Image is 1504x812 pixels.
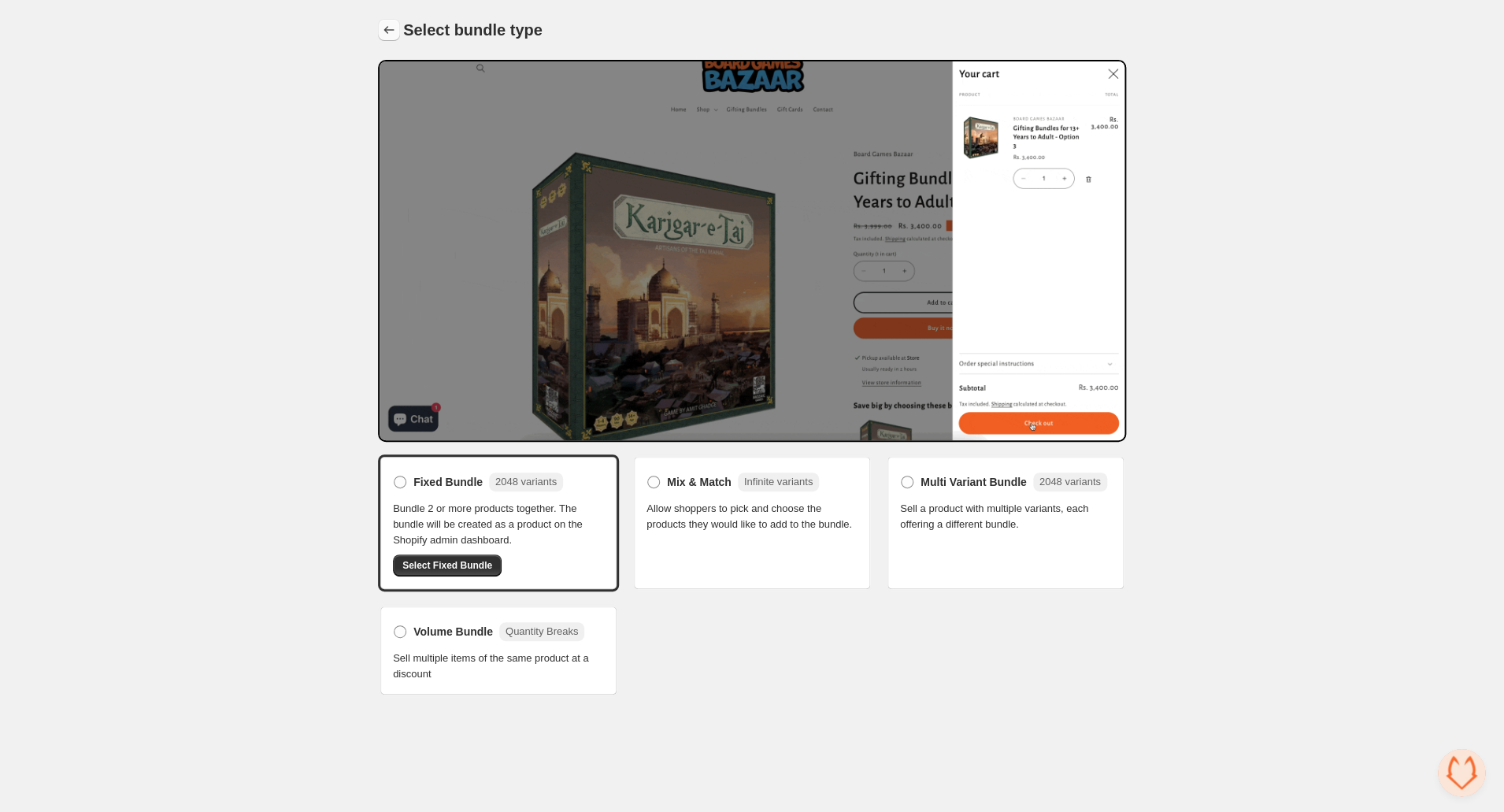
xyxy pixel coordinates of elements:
[403,20,543,39] h1: Select bundle type
[378,60,1126,442] img: Bundle Preview
[921,474,1027,490] span: Multi Variant Bundle
[393,554,502,577] button: Select Fixed Bundle
[393,651,604,682] span: Sell multiple items of the same product at a discount
[1438,749,1485,796] div: Öppna chatt
[1039,476,1101,488] span: 2048 variants
[646,501,858,532] span: Allow shoppers to pick and choose the products they would like to add to the bundle.
[900,501,1111,532] span: Sell a product with multiple variants, each offering a different bundle.
[495,476,557,488] span: 2048 variants
[506,625,579,637] span: Quantity Breaks
[378,19,400,41] button: Back
[393,501,604,548] span: Bundle 2 or more products together. The bundle will be created as a product on the Shopify admin ...
[413,474,483,490] span: Fixed Bundle
[402,559,492,572] span: Select Fixed Bundle
[744,476,813,488] span: Infinite variants
[413,624,493,640] span: Volume Bundle
[667,474,732,490] span: Mix & Match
